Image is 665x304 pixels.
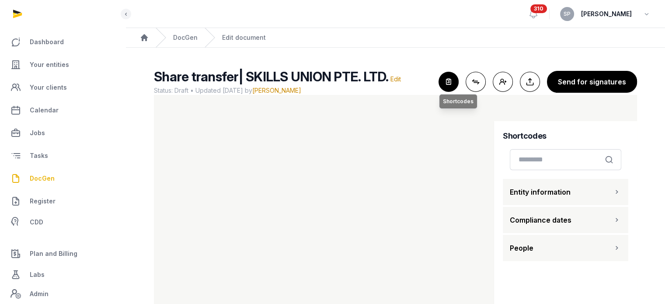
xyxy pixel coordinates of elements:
span: SP [564,11,571,17]
a: Admin [7,285,118,303]
span: Tasks [30,150,48,161]
a: Labs [7,264,118,285]
span: Plan and Billing [30,248,77,259]
a: DocGen [173,33,198,42]
div: Edit document [222,33,266,42]
span: Status: Draft • Updated [DATE] by [154,86,432,95]
span: Edit [390,75,401,83]
button: Compliance dates [503,207,628,233]
span: Labs [30,269,45,280]
a: Dashboard [7,31,118,52]
span: CDD [30,217,43,227]
span: Calendar [30,105,59,115]
button: Entity information [503,179,628,205]
a: Tasks [7,145,118,166]
span: [PERSON_NAME] [252,87,301,94]
a: Your clients [7,77,118,98]
button: Shortcodes [439,72,459,92]
span: People [510,243,533,253]
a: Plan and Billing [7,243,118,264]
a: Calendar [7,100,118,121]
span: Share transfer| SKILLS UNION PTE. LTD. [154,69,389,84]
span: [PERSON_NAME] [581,9,632,19]
a: Your entities [7,54,118,75]
h4: Shortcodes [503,130,628,142]
span: Compliance dates [510,215,571,225]
span: Your clients [30,82,67,93]
button: People [503,235,628,261]
span: Your entities [30,59,69,70]
a: CDD [7,213,118,231]
span: Dashboard [30,37,64,47]
span: Register [30,196,56,206]
a: Register [7,191,118,212]
span: Jobs [30,128,45,138]
span: DocGen [30,173,55,184]
span: Shortcodes [443,98,474,105]
a: DocGen [7,168,118,189]
button: Send for signatures [547,71,637,93]
button: SP [560,7,574,21]
span: Admin [30,289,49,299]
span: 310 [530,4,547,13]
a: Jobs [7,122,118,143]
nav: Breadcrumb [126,28,665,48]
span: Entity information [510,187,571,197]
